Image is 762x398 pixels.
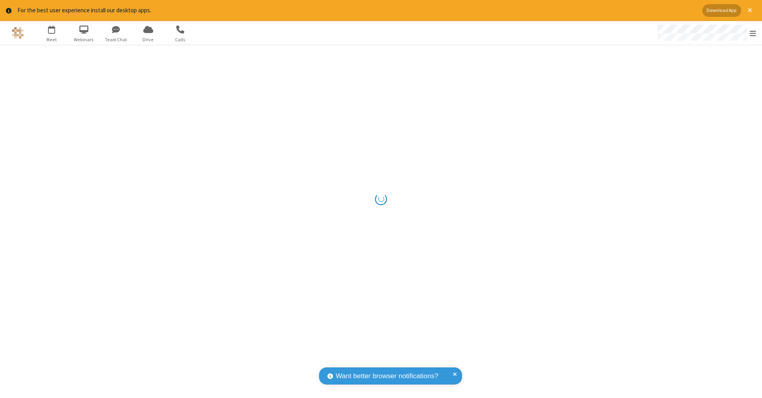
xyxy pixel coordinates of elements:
[133,36,163,43] span: Drive
[650,21,762,45] div: Open menu
[3,21,33,45] button: Logo
[101,36,131,43] span: Team Chat
[69,36,99,43] span: Webinars
[17,6,697,15] div: For the best user experience install our desktop apps.
[744,4,756,17] button: Close alert
[37,36,67,43] span: Meet
[12,27,24,39] img: QA Selenium DO NOT DELETE OR CHANGE
[336,371,438,381] span: Want better browser notifications?
[702,4,741,17] button: Download App
[165,36,195,43] span: Calls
